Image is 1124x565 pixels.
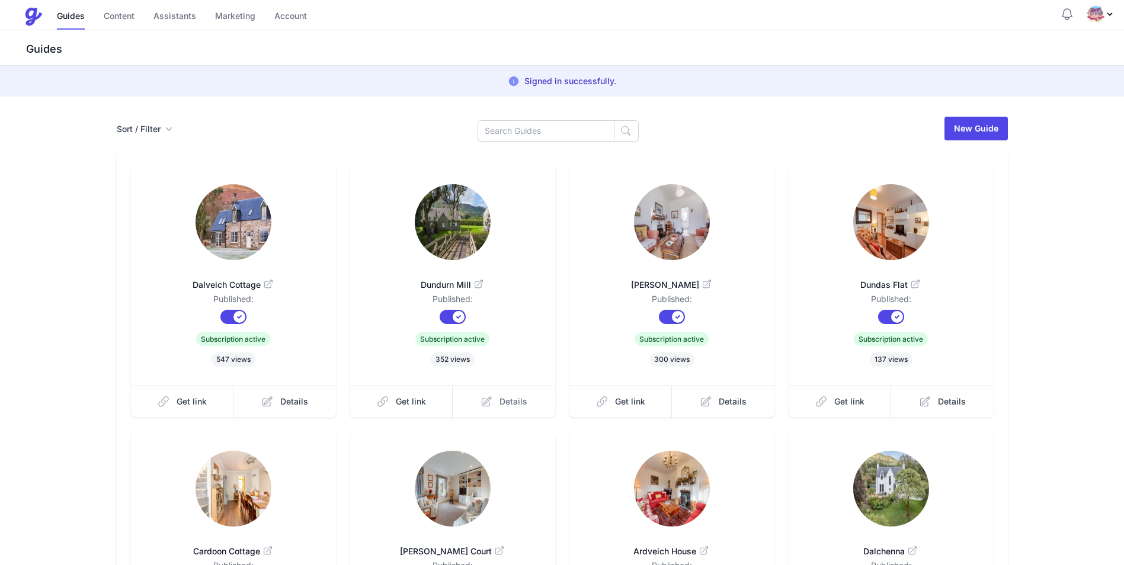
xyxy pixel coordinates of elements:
a: Dundas Flat [808,265,975,293]
span: Details [938,396,966,407]
h3: Guides [24,42,1124,56]
a: Guides [57,4,85,30]
img: 28xhyi617ymghlmhesjcmx3mk57g [415,184,491,260]
a: Details [891,386,994,418]
img: Guestive Guides [24,7,43,26]
a: Get link [131,386,234,418]
span: Subscription active [196,332,270,346]
span: Dalveich Cottage [150,279,317,291]
input: Search Guides [478,120,614,142]
span: Get link [177,396,207,407]
div: Profile Menu [1086,5,1115,24]
img: ate6fsqwm1sm0mzw7n2ix7xpe8cq [415,451,491,527]
a: Assistants [153,4,196,30]
a: Ardveich House [588,531,755,560]
a: Cardoon Cottage [150,531,317,560]
a: Marketing [215,4,255,30]
a: Get link [789,386,892,418]
a: Dalveich Cottage [150,265,317,293]
img: iuojdlzbi14e4l6988odosh3wmi1 [634,451,710,527]
a: [PERSON_NAME] Court [369,531,536,560]
span: Get link [396,396,426,407]
span: Get link [615,396,645,407]
img: jdtybwo7j0y09u4raefszbtg7te8 [1086,5,1105,24]
span: Subscription active [635,332,709,346]
span: 300 views [649,352,694,367]
span: Get link [834,396,864,407]
a: Dundurn Mill [369,265,536,293]
p: Signed in successfully. [524,75,616,87]
dd: Published: [588,293,755,310]
button: Notifications [1060,7,1074,21]
span: 137 views [870,352,912,367]
img: ekebnbopqsyfre3ijni7t0wqkiq4 [196,184,271,260]
a: Content [104,4,135,30]
span: Ardveich House [588,545,755,557]
span: 352 views [431,352,475,367]
img: nqia4o3ywhwkvnxfpq8qac06u0fg [853,184,929,260]
span: Details [280,396,308,407]
a: Account [274,4,307,30]
span: 547 views [212,352,255,367]
dd: Published: [150,293,317,310]
span: Dalchenna [808,545,975,557]
a: New Guide [944,117,1008,140]
span: Subscription active [854,332,928,346]
dd: Published: [369,293,536,310]
a: Get link [350,386,453,418]
img: 637owozl5i22sag6rjggo514cldy [634,184,710,260]
span: Cardoon Cottage [150,545,317,557]
a: Details [453,386,555,418]
a: [PERSON_NAME] [588,265,755,293]
img: u2xb4h2jr2b9xtycmgswuqi6c61z [853,451,929,527]
span: Dundas Flat [808,279,975,291]
a: Get link [569,386,673,418]
dd: Published: [808,293,975,310]
span: Details [719,396,747,407]
span: Subscription active [415,332,489,346]
button: Sort / Filter [117,123,172,135]
span: Details [499,396,527,407]
a: Details [233,386,336,418]
span: [PERSON_NAME] Court [369,545,536,557]
a: Details [672,386,774,418]
a: Dalchenna [808,531,975,560]
span: [PERSON_NAME] [588,279,755,291]
span: Dundurn Mill [369,279,536,291]
img: kjo5p7clyic57wnnkei55kwq0jou [196,451,271,527]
